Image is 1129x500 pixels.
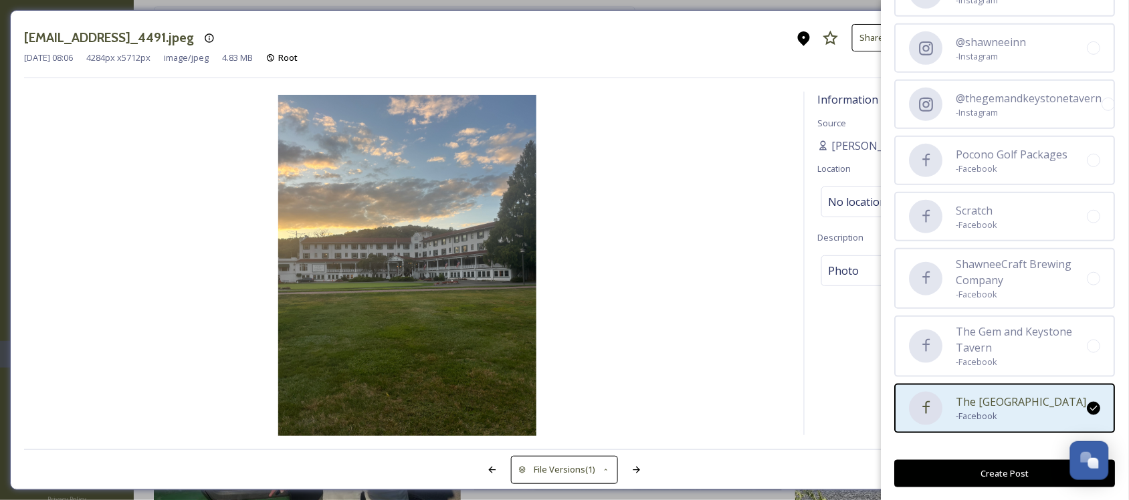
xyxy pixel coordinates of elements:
span: Photo [829,263,859,279]
span: 4284 px x 5712 px [86,51,150,64]
span: image/jpeg [164,51,209,64]
span: - Facebook [956,162,1068,175]
span: [DATE] 08:06 [24,51,73,64]
span: - Instagram [956,50,1027,63]
button: File Versions(1) [511,456,618,483]
img: fenmar04%40verizon.net-IMG_4491.jpeg [24,95,791,439]
span: - Facebook [956,288,1088,301]
button: Open Chat [1070,441,1109,480]
span: - Facebook [956,356,1088,368]
span: Root [278,51,298,64]
span: 4.83 MB [222,51,253,64]
span: The [GEOGRAPHIC_DATA] [956,394,1087,410]
span: The Gem and Keystone Tavern [956,324,1088,356]
span: @shawneeinn [956,34,1027,50]
span: Pocono Golf Packages [956,146,1068,162]
h3: [EMAIL_ADDRESS]_4491.jpeg [24,28,194,47]
button: Share [852,24,891,51]
span: No location [829,194,887,210]
span: ShawneeCraft Brewing Company [956,256,1088,288]
span: - Facebook [956,410,1087,422]
button: Create Post [895,460,1116,487]
span: [PERSON_NAME] [832,138,918,154]
span: Description [818,231,864,243]
span: Scratch [956,203,998,219]
span: Location [818,162,851,174]
span: - Instagram [956,106,1102,119]
span: Source [818,117,847,129]
span: @thegemandkeystonetavern [956,90,1102,106]
span: - Facebook [956,219,998,231]
span: Information [818,92,879,107]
